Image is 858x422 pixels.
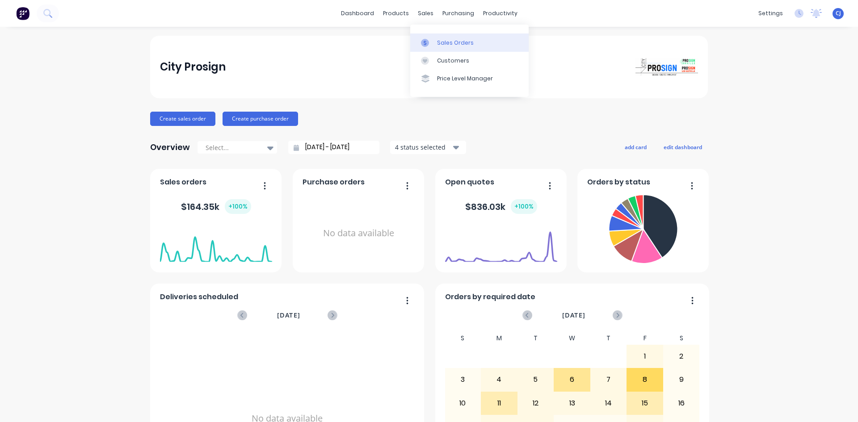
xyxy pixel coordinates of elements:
button: Create purchase order [223,112,298,126]
div: T [517,332,554,345]
div: + 100 % [225,199,251,214]
a: dashboard [336,7,379,20]
div: 4 [481,368,517,391]
button: edit dashboard [658,141,708,153]
span: Purchase orders [303,177,365,188]
div: productivity [479,7,522,20]
div: $ 164.35k [181,199,251,214]
button: add card [619,141,652,153]
div: 15 [627,392,663,414]
div: 2 [664,345,699,368]
div: Customers [437,57,469,65]
span: [DATE] [562,310,585,320]
button: 4 status selected [390,141,466,154]
div: Sales Orders [437,39,474,47]
div: 8 [627,368,663,391]
div: settings [754,7,787,20]
div: 16 [664,392,699,414]
img: Factory [16,7,29,20]
div: S [663,332,700,345]
button: Create sales order [150,112,215,126]
div: 11 [481,392,517,414]
div: T [590,332,627,345]
div: 9 [664,368,699,391]
div: 6 [554,368,590,391]
div: 4 status selected [395,142,451,152]
span: Deliveries scheduled [160,292,238,302]
div: 14 [591,392,627,414]
div: Price Level Manager [437,75,493,83]
span: CJ [836,9,841,17]
span: Open quotes [445,177,494,188]
div: 12 [518,392,554,414]
div: 13 [554,392,590,414]
div: Overview [150,138,190,156]
div: S [445,332,481,345]
div: 1 [627,345,663,368]
span: Sales orders [160,177,206,188]
div: 3 [445,368,481,391]
div: $ 836.03k [465,199,537,214]
div: + 100 % [511,199,537,214]
div: M [481,332,517,345]
div: F [627,332,663,345]
img: City Prosign [635,58,698,75]
div: 10 [445,392,481,414]
div: City Prosign [160,58,226,76]
a: Customers [410,52,529,70]
div: 5 [518,368,554,391]
div: sales [413,7,438,20]
div: No data available [303,191,415,276]
a: Sales Orders [410,33,529,51]
a: Price Level Manager [410,70,529,88]
span: [DATE] [277,310,300,320]
div: 7 [591,368,627,391]
div: W [554,332,590,345]
div: purchasing [438,7,479,20]
span: Orders by status [587,177,650,188]
div: products [379,7,413,20]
